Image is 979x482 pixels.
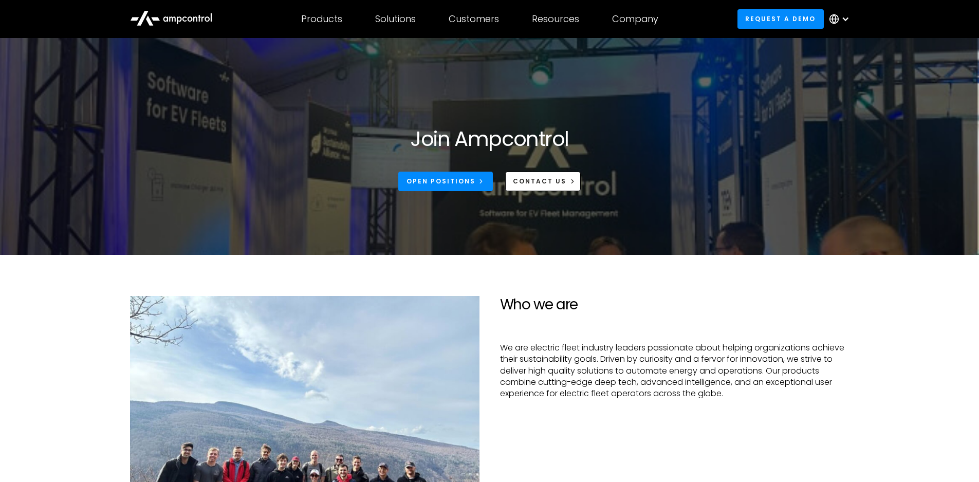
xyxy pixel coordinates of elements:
h2: Who we are [500,296,849,313]
div: Company [612,13,658,25]
a: Request a demo [737,9,824,28]
h1: Join Ampcontrol [410,126,568,151]
div: Open Positions [407,177,475,186]
div: Customers [449,13,499,25]
p: We are electric fleet industry leaders passionate about helping organizations achieve their susta... [500,342,849,400]
div: Solutions [375,13,416,25]
a: CONTACT US [505,172,581,191]
div: Resources [532,13,579,25]
div: Products [301,13,342,25]
div: CONTACT US [513,177,566,186]
a: Open Positions [398,172,493,191]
